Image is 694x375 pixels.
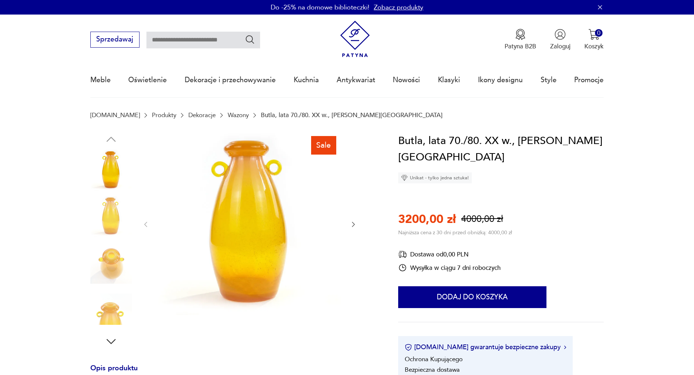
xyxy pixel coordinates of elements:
[398,286,546,308] button: Dodaj do koszyka
[393,63,420,97] a: Nowości
[311,136,336,154] div: Sale
[574,63,604,97] a: Promocje
[550,29,571,51] button: Zaloguj
[188,112,216,119] a: Dekoracje
[90,32,140,48] button: Sprzedawaj
[401,175,408,181] img: Ikona diamentu
[90,37,140,43] a: Sprzedawaj
[584,42,604,51] p: Koszyk
[515,29,526,40] img: Ikona medalu
[245,34,255,45] button: Szukaj
[374,3,423,12] a: Zobacz produkty
[152,112,176,119] a: Produkty
[505,29,536,51] button: Patyna B2B
[398,229,512,236] p: Najniższa cena z 30 dni przed obniżką: 4000,00 zł
[337,63,375,97] a: Antykwariat
[595,29,603,37] div: 0
[398,133,604,166] h1: Butla, lata 70./80. XX w., [PERSON_NAME][GEOGRAPHIC_DATA]
[478,63,523,97] a: Ikony designu
[554,29,566,40] img: Ikonka użytkownika
[337,21,373,57] img: Patyna - sklep z meblami i dekoracjami vintage
[405,343,566,352] button: [DOMAIN_NAME] gwarantuje bezpieczne zakupy
[438,63,460,97] a: Klasyki
[294,63,319,97] a: Kuchnia
[398,250,501,259] div: Dostawa od 0,00 PLN
[505,29,536,51] a: Ikona medaluPatyna B2B
[398,263,501,272] div: Wysyłka w ciągu 7 dni roboczych
[228,112,249,119] a: Wazony
[128,63,167,97] a: Oświetlenie
[90,288,132,330] img: Zdjęcie produktu Butla, lata 70./80. XX w., Z. Horbowy
[158,133,341,315] img: Zdjęcie produktu Butla, lata 70./80. XX w., Z. Horbowy
[541,63,557,97] a: Style
[90,63,111,97] a: Meble
[90,242,132,284] img: Zdjęcie produktu Butla, lata 70./80. XX w., Z. Horbowy
[564,346,566,349] img: Ikona strzałki w prawo
[550,42,571,51] p: Zaloguj
[405,366,460,374] li: Bezpieczna dostawa
[185,63,276,97] a: Dekoracje i przechowywanie
[261,112,443,119] p: Butla, lata 70./80. XX w., [PERSON_NAME][GEOGRAPHIC_DATA]
[271,3,369,12] p: Do -25% na domowe biblioteczki!
[588,29,600,40] img: Ikona koszyka
[398,172,472,183] div: Unikat - tylko jedna sztuka!
[505,42,536,51] p: Patyna B2B
[461,213,503,226] p: 4000,00 zł
[90,196,132,237] img: Zdjęcie produktu Butla, lata 70./80. XX w., Z. Horbowy
[90,112,140,119] a: [DOMAIN_NAME]
[584,29,604,51] button: 0Koszyk
[405,355,463,363] li: Ochrona Kupującego
[405,344,412,351] img: Ikona certyfikatu
[398,211,456,227] p: 3200,00 zł
[398,250,407,259] img: Ikona dostawy
[90,149,132,191] img: Zdjęcie produktu Butla, lata 70./80. XX w., Z. Horbowy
